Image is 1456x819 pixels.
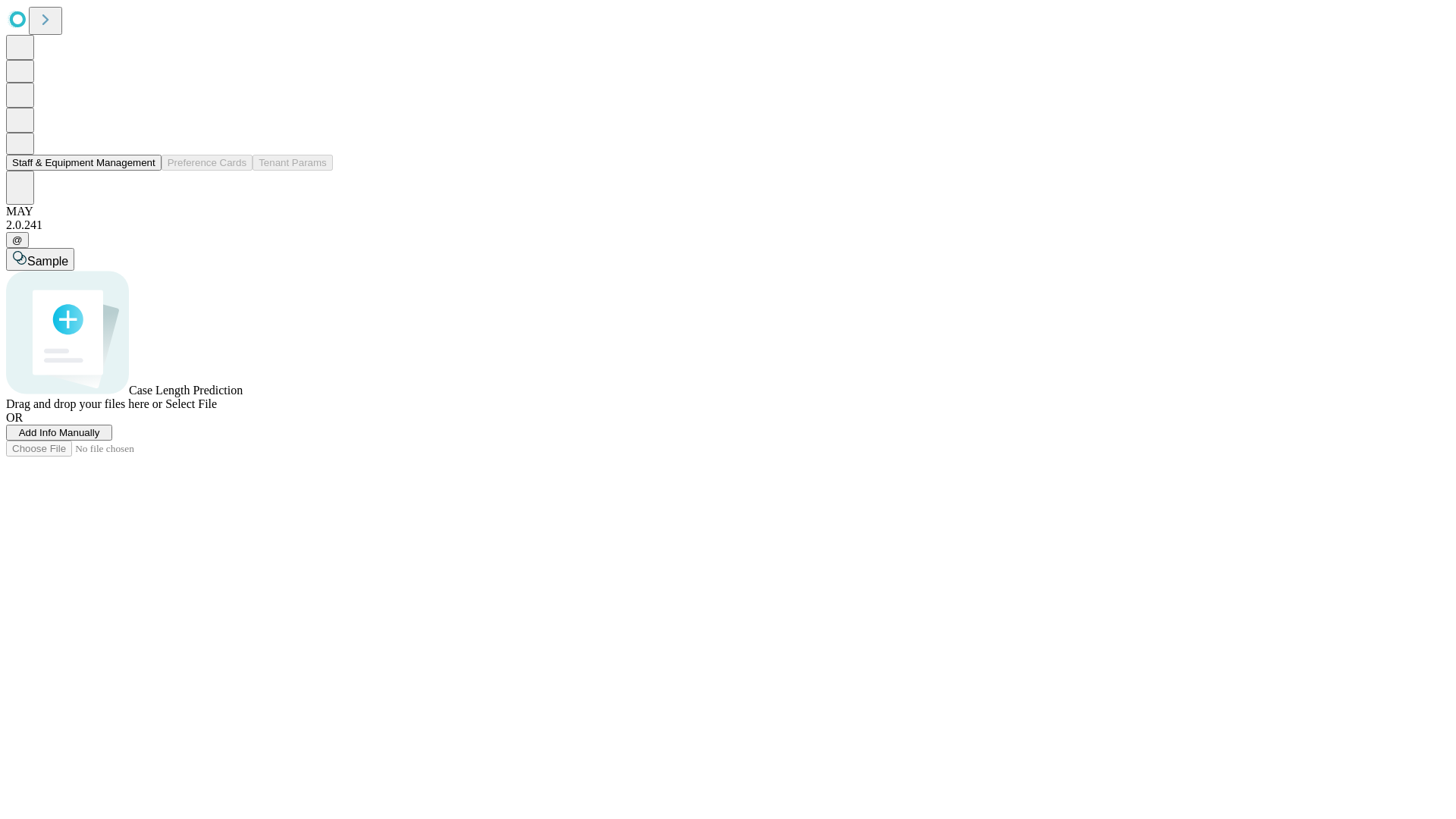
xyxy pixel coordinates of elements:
span: Add Info Manually [19,427,100,438]
button: Add Info Manually [6,425,112,441]
div: 2.0.241 [6,218,1450,232]
span: Case Length Prediction [129,384,243,397]
span: Sample [27,255,68,268]
span: @ [12,234,23,246]
span: OR [6,411,23,424]
span: Drag and drop your files here or [6,397,162,410]
button: @ [6,232,29,248]
span: Select File [165,397,217,410]
div: MAY [6,205,1450,218]
button: Tenant Params [253,155,333,171]
button: Sample [6,248,74,271]
button: Preference Cards [162,155,253,171]
button: Staff & Equipment Management [6,155,162,171]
